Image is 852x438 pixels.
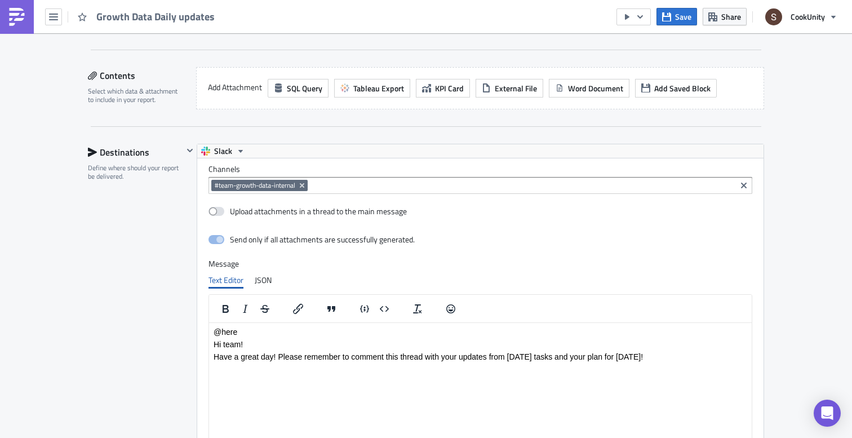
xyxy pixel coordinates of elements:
[208,259,752,269] label: Message
[216,301,235,317] button: Bold
[353,82,404,94] span: Tableau Export
[654,82,711,94] span: Add Saved Block
[208,164,752,174] label: Channels
[495,82,537,94] span: External File
[208,206,407,216] label: Upload attachments in a thread to the main message
[721,11,741,23] span: Share
[675,11,691,23] span: Save
[334,79,410,98] button: Tableau Export
[549,79,629,98] button: Word Document
[476,79,543,98] button: External File
[703,8,747,25] button: Share
[214,144,232,158] span: Slack
[635,79,717,98] button: Add Saved Block
[416,79,470,98] button: KPI Card
[737,179,751,192] button: Clear selected items
[289,301,308,317] button: Insert/edit link
[814,400,841,427] div: Open Intercom Messenger
[758,5,844,29] button: CookUnity
[322,301,341,317] button: Blockquote
[88,163,183,181] div: Define where should your report be delivered.
[435,82,464,94] span: KPI Card
[568,82,623,94] span: Word Document
[287,82,322,94] span: SQL Query
[230,235,415,245] div: Send only if all attachments are successfully generated.
[764,7,783,26] img: Avatar
[88,144,183,161] div: Destinations
[96,10,216,23] span: Growth Data Daily updates
[355,301,374,317] button: Insert code line
[215,180,295,191] span: #team-growth-data-internal
[88,67,183,84] div: Contents
[255,272,272,289] div: JSON
[408,301,427,317] button: Clear formatting
[791,11,825,23] span: CookUnity
[197,144,249,158] button: Slack
[236,301,255,317] button: Italic
[375,301,394,317] button: Insert code block
[208,272,243,289] div: Text Editor
[208,79,262,96] label: Add Attachment
[268,79,329,98] button: SQL Query
[441,301,460,317] button: Emojis
[255,301,274,317] button: Strikethrough
[183,144,197,157] button: Hide content
[298,180,308,191] button: Remove Tag
[88,87,183,104] div: Select which data & attachment to include in your report.
[8,8,26,26] img: PushMetrics
[656,8,697,25] button: Save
